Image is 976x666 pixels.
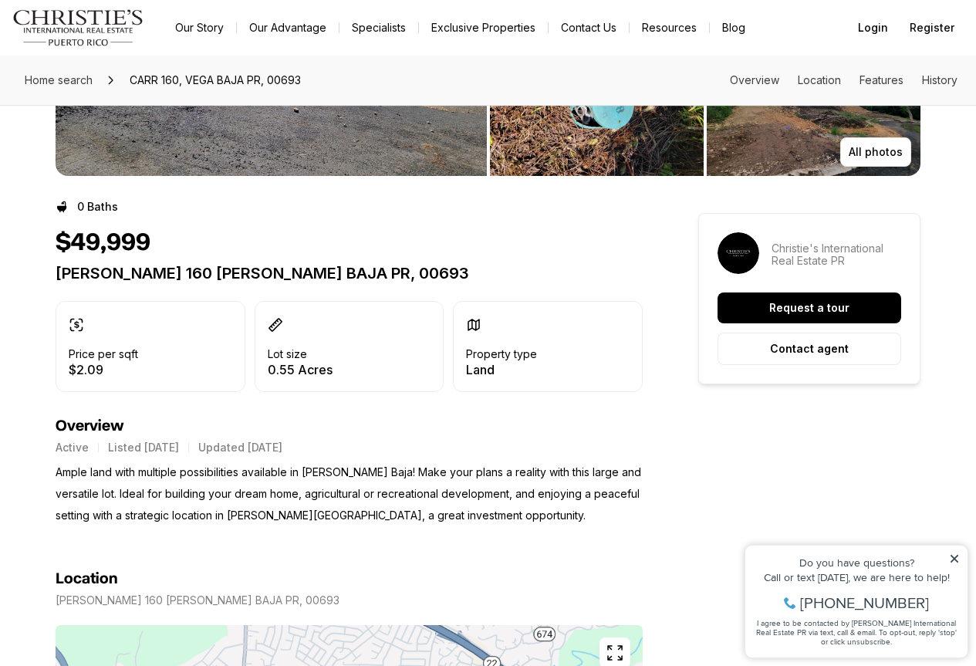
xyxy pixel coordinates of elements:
p: [PERSON_NAME] 160 [PERSON_NAME] BAJA PR, 00693 [56,264,643,282]
p: Ample land with multiple possibilities available in [PERSON_NAME] Baja! Make your plans a reality... [56,461,643,526]
a: Our Advantage [237,17,339,39]
p: 0.55 Acres [268,363,333,376]
p: Listed [DATE] [108,441,179,454]
a: Exclusive Properties [419,17,548,39]
p: Updated [DATE] [198,441,282,454]
p: Request a tour [769,302,849,314]
button: All photos [840,137,911,167]
p: Lot size [268,348,307,360]
h1: $49,999 [56,228,150,258]
p: All photos [849,146,903,158]
span: [PHONE_NUMBER] [63,73,192,88]
p: [PERSON_NAME] 160 [PERSON_NAME] BAJA PR, 00693 [56,594,339,607]
a: Skip to: Location [798,73,841,86]
h4: Location [56,570,118,588]
button: Contact Us [549,17,629,39]
p: Price per sqft [69,348,138,360]
h4: Overview [56,417,643,435]
a: Skip to: Overview [730,73,779,86]
span: Login [858,22,888,34]
a: Resources [630,17,709,39]
span: I agree to be contacted by [PERSON_NAME] International Real Estate PR via text, call & email. To ... [19,95,220,124]
button: Login [849,12,897,43]
button: View image gallery [490,39,704,176]
button: Register [900,12,964,43]
img: logo [12,9,144,46]
p: Active [56,441,89,454]
button: Request a tour [718,292,901,323]
span: CARR 160, VEGA BAJA PR, 00693 [123,68,307,93]
p: Property type [466,348,537,360]
a: Blog [710,17,758,39]
p: Land [466,363,537,376]
p: 0 Baths [77,201,118,213]
a: Our Story [163,17,236,39]
nav: Page section menu [730,74,957,86]
a: Specialists [339,17,418,39]
p: Christie's International Real Estate PR [772,242,901,267]
div: Call or text [DATE], we are here to help! [16,49,223,60]
p: Contact agent [770,343,849,355]
a: Home search [19,68,99,93]
p: $2.09 [69,363,138,376]
span: Home search [25,73,93,86]
button: Contact agent [718,333,901,365]
span: Register [910,22,954,34]
a: Skip to: Features [859,73,903,86]
a: Skip to: History [922,73,957,86]
button: View image gallery [707,39,920,176]
div: Do you have questions? [16,35,223,46]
